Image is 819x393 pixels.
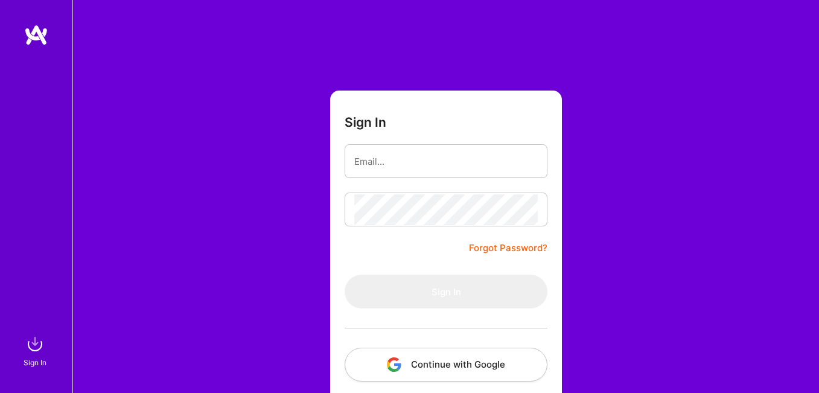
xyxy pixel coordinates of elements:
img: sign in [23,332,47,356]
a: Forgot Password? [469,241,547,255]
img: logo [24,24,48,46]
a: sign inSign In [25,332,47,369]
img: icon [387,357,401,372]
button: Continue with Google [345,348,547,382]
div: Sign In [24,356,46,369]
input: Email... [354,146,538,177]
h3: Sign In [345,115,386,130]
button: Sign In [345,275,547,308]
